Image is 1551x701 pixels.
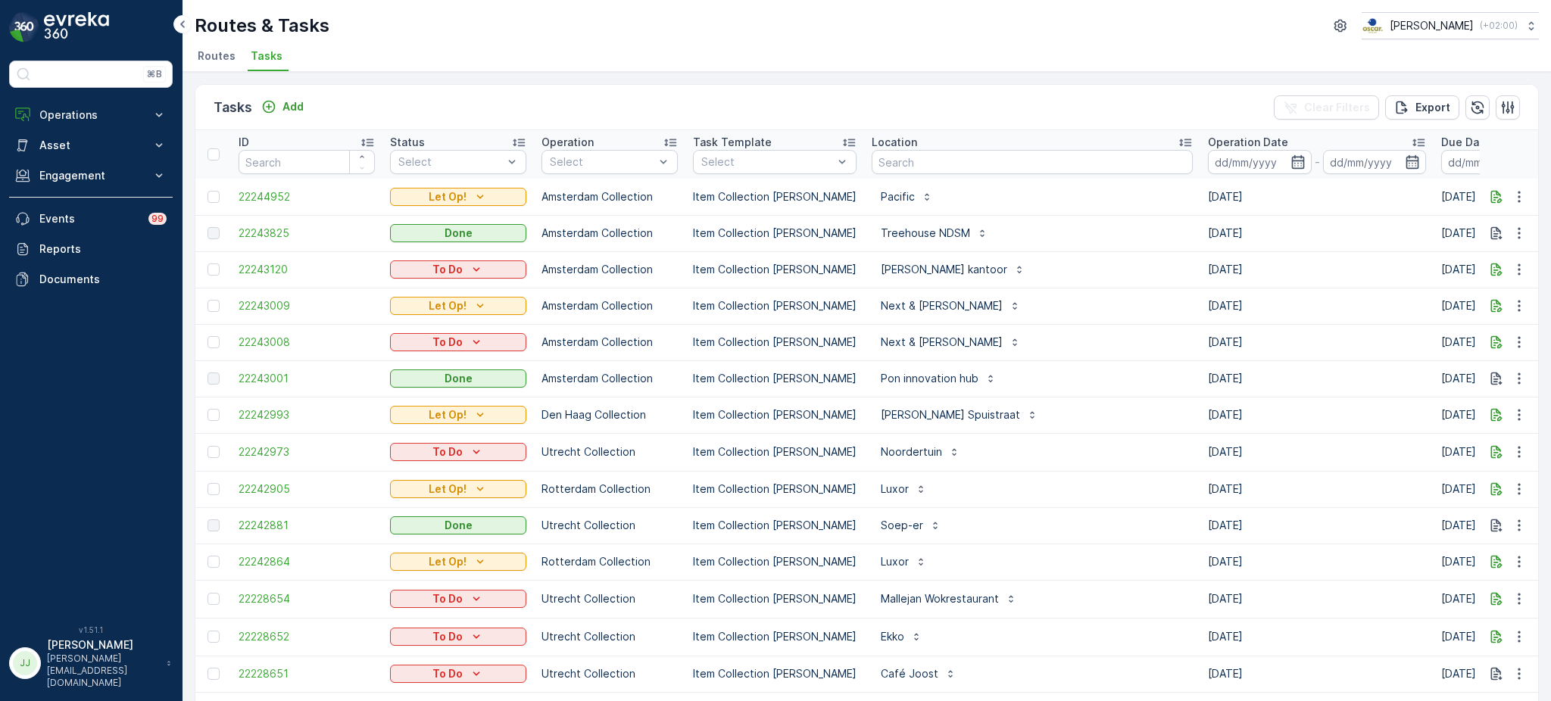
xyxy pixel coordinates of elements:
button: Done [390,224,526,242]
p: Done [445,518,473,533]
p: Rotterdam Collection [541,554,678,569]
p: Select [701,154,833,170]
p: Pon innovation hub [881,371,978,386]
button: Done [390,516,526,534]
a: 22243008 [239,335,375,350]
p: Item Collection [PERSON_NAME] [693,666,857,681]
button: To Do [390,443,526,461]
p: Clear Filters [1304,100,1370,115]
button: Let Op! [390,406,526,424]
a: 22243001 [239,371,375,386]
button: Luxor [872,550,936,574]
p: Luxor [881,554,909,569]
p: Reports [39,241,167,257]
td: [DATE] [1200,179,1434,215]
button: Pacific [872,185,942,209]
p: Item Collection [PERSON_NAME] [693,481,857,497]
p: [PERSON_NAME] [1390,18,1474,33]
button: Let Op! [390,553,526,571]
input: Search [239,150,375,174]
p: Item Collection [PERSON_NAME] [693,444,857,460]
button: [PERSON_NAME] Spuistraat [872,403,1047,427]
td: [DATE] [1200,360,1434,397]
span: v 1.51.1 [9,625,173,634]
p: Due Date [1441,135,1490,150]
p: Item Collection [PERSON_NAME] [693,518,857,533]
td: [DATE] [1200,288,1434,324]
p: Utrecht Collection [541,518,678,533]
button: Ekko [872,625,932,649]
p: To Do [432,444,463,460]
button: [PERSON_NAME] kantoor [872,257,1035,282]
p: Tasks [214,97,252,118]
p: Next & [PERSON_NAME] [881,335,1003,350]
p: Mallejan Wokrestaurant [881,591,999,606]
p: Operation Date [1208,135,1288,150]
div: JJ [13,651,37,675]
td: [DATE] [1200,397,1434,433]
div: Toggle Row Selected [208,556,220,568]
p: Café Joost [881,666,938,681]
p: Done [445,371,473,386]
button: [PERSON_NAME](+02:00) [1362,12,1539,39]
button: JJ[PERSON_NAME][PERSON_NAME][EMAIL_ADDRESS][DOMAIN_NAME] [9,637,173,689]
span: 22242973 [239,444,375,460]
span: Tasks [251,48,282,64]
a: 22242864 [239,554,375,569]
a: 22242905 [239,481,375,497]
a: 22228651 [239,666,375,681]
p: ID [239,135,249,150]
a: Reports [9,234,173,264]
a: Documents [9,264,173,294]
p: Amsterdam Collection [541,226,678,241]
td: [DATE] [1200,580,1434,618]
div: Toggle Row Selected [208,372,220,385]
button: Pon innovation hub [872,366,1006,391]
a: 22242993 [239,407,375,422]
p: [PERSON_NAME][EMAIL_ADDRESS][DOMAIN_NAME] [47,653,159,689]
button: Let Op! [390,297,526,315]
p: Utrecht Collection [541,591,678,606]
p: Item Collection [PERSON_NAME] [693,298,857,313]
p: Let Op! [429,189,467,204]
button: Add [255,98,310,116]
input: dd/mm/yyyy [1441,150,1545,174]
p: Select [398,154,503,170]
span: 22243825 [239,226,375,241]
button: To Do [390,628,526,646]
p: Done [445,226,473,241]
p: To Do [432,262,463,277]
p: Treehouse NDSM [881,226,970,241]
p: Amsterdam Collection [541,335,678,350]
p: Amsterdam Collection [541,298,678,313]
button: Treehouse NDSM [872,221,997,245]
div: Toggle Row Selected [208,336,220,348]
a: 22242881 [239,518,375,533]
p: Luxor [881,481,909,497]
td: [DATE] [1200,656,1434,692]
button: Café Joost [872,662,966,686]
button: Engagement [9,160,173,191]
td: [DATE] [1200,433,1434,471]
div: Toggle Row Selected [208,631,220,643]
p: Let Op! [429,407,467,422]
p: [PERSON_NAME] kantoor [881,262,1007,277]
div: Toggle Row Selected [208,483,220,495]
td: [DATE] [1200,251,1434,288]
p: Export [1415,100,1450,115]
input: dd/mm/yyyy [1323,150,1427,174]
span: Routes [198,48,236,64]
p: Operations [39,107,142,123]
p: Task Template [693,135,772,150]
p: Documents [39,272,167,287]
p: ⌘B [147,68,162,80]
p: Item Collection [PERSON_NAME] [693,629,857,644]
a: 22244952 [239,189,375,204]
span: 22243009 [239,298,375,313]
img: basis-logo_rgb2x.png [1362,17,1384,34]
button: Next & [PERSON_NAME] [872,294,1030,318]
p: Let Op! [429,554,467,569]
button: To Do [390,590,526,608]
